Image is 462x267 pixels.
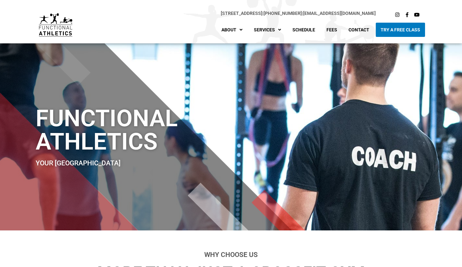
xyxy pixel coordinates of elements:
[221,11,264,16] span: |
[221,11,262,16] a: [STREET_ADDRESS]
[36,107,267,153] h1: Functional Athletics
[264,11,302,16] a: [PHONE_NUMBER]
[39,13,72,36] img: default-logo
[376,23,425,37] a: Try A Free Class
[51,251,411,258] h2: Why Choose Us
[217,23,247,37] a: About
[344,23,374,37] a: Contact
[322,23,342,37] a: Fees
[249,23,286,37] a: Services
[288,23,320,37] a: Schedule
[36,160,267,167] h2: Your [GEOGRAPHIC_DATA]
[85,10,376,17] p: |
[303,11,376,16] a: [EMAIL_ADDRESS][DOMAIN_NAME]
